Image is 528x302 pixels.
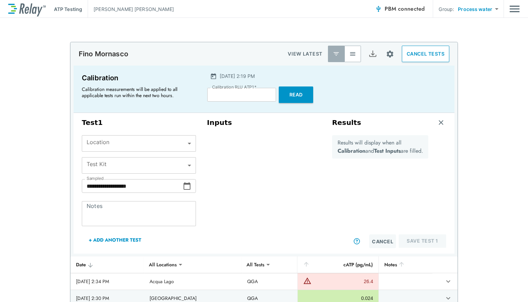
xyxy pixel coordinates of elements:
label: Sampled [87,176,104,181]
button: PBM connected [372,2,427,16]
th: Date [70,256,144,273]
div: All Locations [144,258,181,271]
b: Test Inputs [374,147,401,155]
button: Read [279,86,313,103]
h3: Test 1 [82,118,196,127]
p: [DATE] 2:19 PM [220,72,255,80]
div: 26.4 [313,278,373,285]
b: Calibration [338,147,365,155]
img: Latest [333,50,340,57]
span: connected [398,5,425,13]
button: CANCEL TESTS [402,46,449,62]
td: QGA [242,273,298,290]
div: Notes [384,260,427,269]
td: Acqua Lago [144,273,241,290]
p: Calibration measurements will be applied to all applicable tests run within the next two hours. [82,86,192,98]
img: Drawer Icon [509,2,520,15]
input: Choose date, selected date is Sep 17, 2025 [82,179,183,193]
div: [DATE] 2:34 PM [76,278,139,285]
button: Export [364,46,381,62]
button: Cancel [369,234,396,248]
img: Warning [303,277,311,285]
div: All Tests [242,258,269,271]
button: Site setup [381,45,399,63]
img: LuminUltra Relay [8,2,46,16]
button: Main menu [509,2,520,15]
img: Settings Icon [386,50,394,58]
img: Connected Icon [375,5,382,12]
img: Export Icon [368,50,377,58]
div: [DATE] 2:30 PM [76,295,139,302]
h3: Inputs [207,118,321,127]
p: Fino Mornasco [79,50,128,58]
h3: Results [332,118,361,127]
div: 0.024 [303,295,373,302]
button: + Add Another Test [82,232,148,248]
button: expand row [442,276,454,287]
p: Results will display when all and are filled. [338,139,423,155]
p: ATP Testing [54,5,82,13]
p: VIEW LATEST [288,50,322,58]
p: Group: [439,5,454,13]
label: Calibration RLU ATP1 [212,85,256,90]
iframe: Resource center [423,281,521,297]
img: Remove [438,119,444,126]
p: [PERSON_NAME] [PERSON_NAME] [93,5,174,13]
img: Calender Icon [210,73,217,80]
p: Calibration [82,72,195,83]
img: View All [349,50,356,57]
span: PBM [385,4,425,14]
div: cATP (pg/mL) [303,260,373,269]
